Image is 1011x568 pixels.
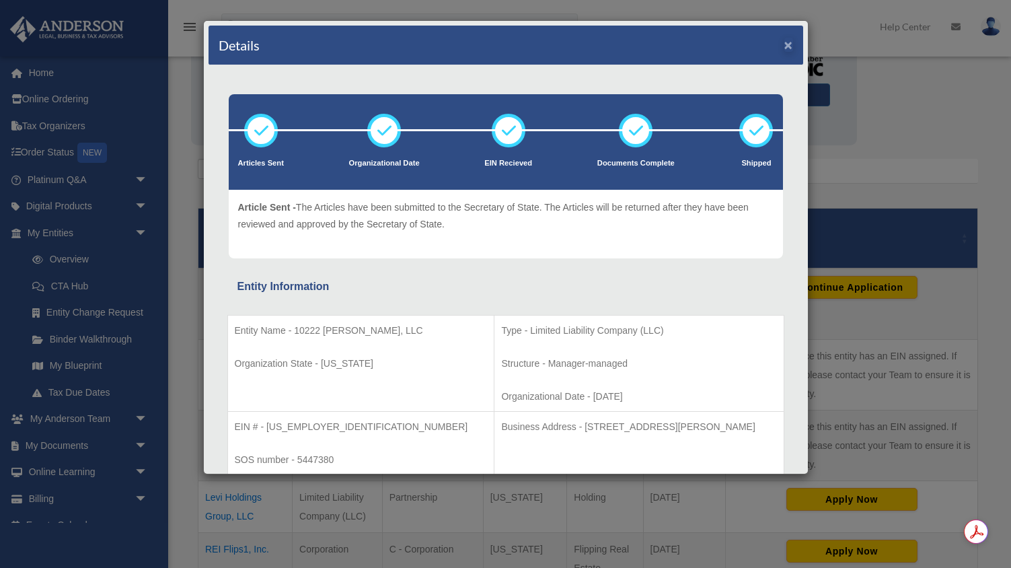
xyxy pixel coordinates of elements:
[219,36,260,55] h4: Details
[235,355,488,372] p: Organization State - [US_STATE]
[349,157,420,170] p: Organizational Date
[235,452,488,468] p: SOS number - 5447380
[237,277,774,296] div: Entity Information
[484,157,532,170] p: EIN Recieved
[501,322,776,339] p: Type - Limited Liability Company (LLC)
[501,419,776,435] p: Business Address - [STREET_ADDRESS][PERSON_NAME]
[235,419,488,435] p: EIN # - [US_EMPLOYER_IDENTIFICATION_NUMBER]
[235,322,488,339] p: Entity Name - 10222 [PERSON_NAME], LLC
[501,388,776,405] p: Organizational Date - [DATE]
[238,199,774,232] p: The Articles have been submitted to the Secretary of State. The Articles will be returned after t...
[238,202,296,213] span: Article Sent -
[501,355,776,372] p: Structure - Manager-managed
[739,157,773,170] p: Shipped
[238,157,284,170] p: Articles Sent
[597,157,675,170] p: Documents Complete
[784,38,793,52] button: ×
